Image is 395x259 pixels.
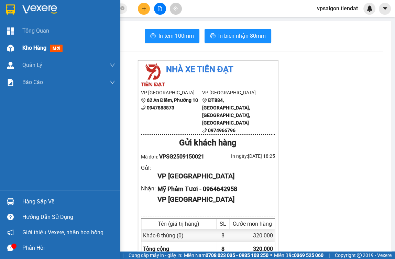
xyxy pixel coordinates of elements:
span: message [7,245,14,251]
button: printerIn biên nhận 80mm [205,29,271,43]
b: 62 An Điềm, Phường 10 [147,97,198,103]
span: Báo cáo [22,78,43,86]
span: down [110,62,115,68]
span: 320.000 [253,246,273,252]
span: down [110,80,115,85]
div: 0964642958 [80,22,129,32]
div: Mỹ Phẩm Tươi [80,14,129,22]
div: 320.000 [230,229,275,242]
b: 0947888873 [147,105,174,110]
span: close-circle [120,5,124,12]
div: Nhận : [141,184,158,193]
div: VP [GEOGRAPHIC_DATA] [157,171,269,181]
span: environment [141,98,146,103]
img: logo-vxr [6,4,15,15]
span: | [122,251,123,259]
b: 0974966796 [208,128,235,133]
li: VP [GEOGRAPHIC_DATA] [141,89,202,96]
button: caret-down [379,3,391,15]
div: VP [GEOGRAPHIC_DATA] [157,194,269,205]
span: environment [202,98,207,103]
span: printer [150,33,156,39]
button: file-add [154,3,166,15]
li: VP [GEOGRAPHIC_DATA] [202,89,264,96]
button: plus [138,3,150,15]
strong: 0369 525 060 [294,252,323,258]
div: SL [218,221,228,227]
span: notification [7,229,14,236]
img: warehouse-icon [7,62,14,69]
span: plus [142,6,146,11]
div: Tên (giá trị hàng) [143,221,214,227]
div: Mỹ Phẩm Tươi - 0964642958 [157,184,269,194]
div: Hướng dẫn sử dụng [22,212,115,222]
img: warehouse-icon [7,45,14,52]
span: printer [210,33,216,39]
img: warehouse-icon [7,198,14,205]
span: caret-down [382,5,388,12]
span: aim [173,6,178,11]
span: Chưa thu : [79,36,94,52]
button: printerIn tem 100mm [145,29,199,43]
img: solution-icon [7,79,14,86]
li: Nhà xe Tiến Đạt [141,63,275,76]
span: Tổng Quan [22,26,49,35]
span: Kho hàng [22,45,46,51]
strong: 0708 023 035 - 0935 103 250 [206,252,268,258]
span: Miền Nam [184,251,268,259]
div: Gửi : [141,164,158,172]
button: aim [170,3,182,15]
img: logo.jpg [141,63,165,87]
span: ⚪️ [270,254,272,257]
div: In ngày: [DATE] 18:25 [208,152,275,160]
span: Gửi: [6,6,17,13]
span: Giới thiệu Vexere, nhận hoa hồng [22,228,103,237]
div: Cước món hàng [232,221,273,227]
span: phone [141,105,146,110]
span: phone [202,128,207,133]
span: close-circle [120,6,124,10]
span: Khác - 8 thùng (0) [143,232,184,239]
span: copyright [357,253,362,258]
span: In tem 100mm [158,32,194,40]
span: | [329,251,330,259]
div: [GEOGRAPHIC_DATA] [6,6,76,21]
span: VPSG2509150021 [159,153,204,160]
div: 320.000 [79,36,129,53]
img: dashboard-icon [7,27,14,35]
div: Gửi khách hàng [141,137,275,150]
span: vpsaigon.tiendat [311,4,363,13]
div: Mã đơn: [141,152,208,161]
img: icon-new-feature [366,5,373,12]
span: Miền Bắc [274,251,323,259]
div: Tân Phú [80,6,129,14]
div: Hàng sắp về [22,197,115,207]
span: mới [50,45,63,52]
span: In biên nhận 80mm [218,32,266,40]
span: Quản Lý [22,61,42,69]
span: file-add [157,6,162,11]
span: Cung cấp máy in - giấy in: [129,251,182,259]
span: Tổng cộng [143,246,169,252]
span: question-circle [7,214,14,220]
span: Nhận: [80,7,97,14]
div: 8 [216,229,230,242]
span: 8 [221,246,224,252]
div: Phản hồi [22,243,115,253]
